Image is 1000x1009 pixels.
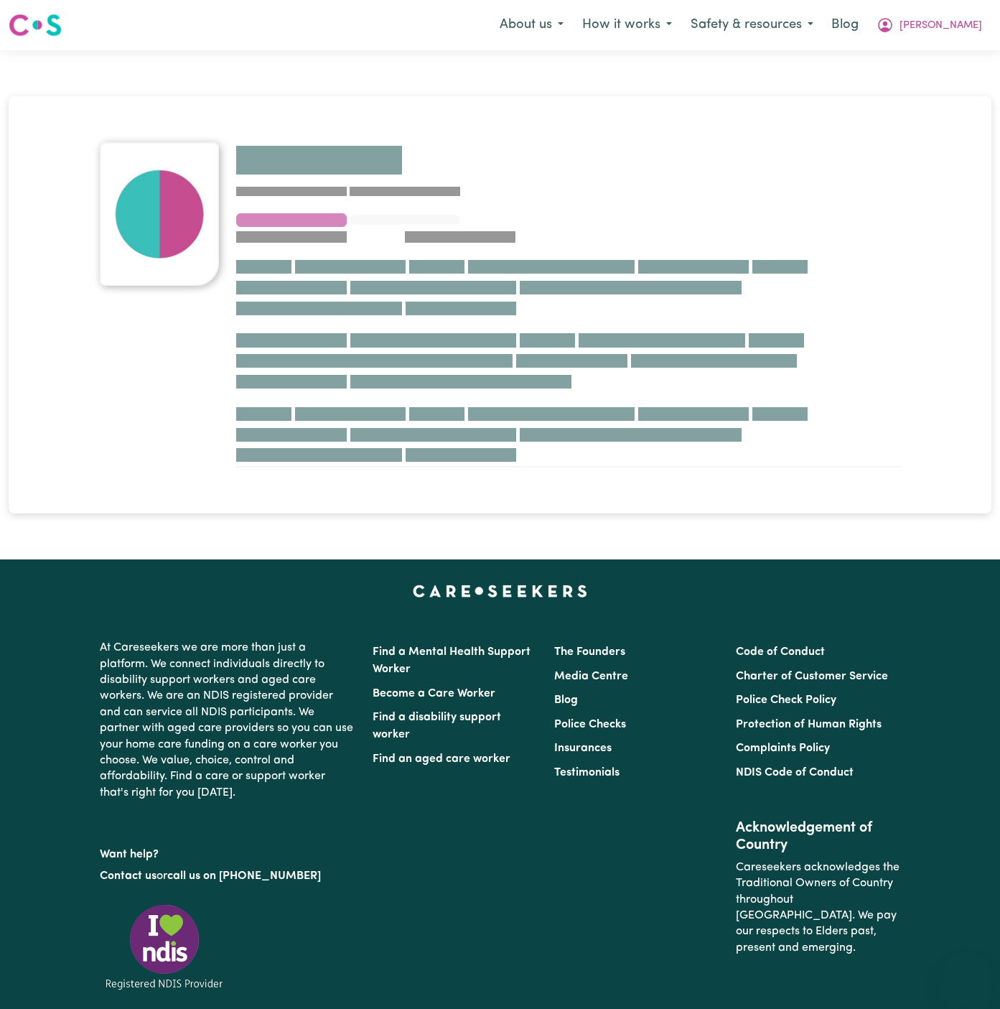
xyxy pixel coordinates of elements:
button: Safety & resources [681,10,823,40]
h2: Acknowledgement of Country [736,819,900,854]
iframe: Button to launch messaging window [943,952,989,998]
a: Blog [554,694,578,706]
a: Insurances [554,743,612,754]
img: Careseekers logo [9,12,62,38]
button: How it works [573,10,681,40]
a: Media Centre [554,671,628,682]
a: Blog [823,9,867,41]
a: Find an aged care worker [373,753,510,765]
p: Want help? [100,841,355,862]
a: Careseekers logo [9,9,62,42]
a: Careseekers home page [413,585,587,597]
button: About us [490,10,573,40]
p: At Careseekers we are more than just a platform. We connect individuals directly to disability su... [100,634,355,806]
a: Protection of Human Rights [736,719,882,730]
button: My Account [867,10,991,40]
a: Police Checks [554,719,626,730]
a: Police Check Policy [736,694,836,706]
a: NDIS Code of Conduct [736,767,854,778]
p: Careseekers acknowledges the Traditional Owners of Country throughout [GEOGRAPHIC_DATA]. We pay o... [736,854,900,962]
a: Complaints Policy [736,743,830,754]
a: Find a Mental Health Support Worker [373,646,531,675]
a: Become a Care Worker [373,688,495,699]
a: Code of Conduct [736,646,825,658]
a: Contact us [100,870,156,882]
span: [PERSON_NAME] [899,18,982,34]
a: The Founders [554,646,625,658]
p: or [100,862,355,890]
img: Registered NDIS provider [100,902,229,992]
a: call us on [PHONE_NUMBER] [167,870,321,882]
a: Charter of Customer Service [736,671,888,682]
a: Testimonials [554,767,620,778]
a: Find a disability support worker [373,712,501,740]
